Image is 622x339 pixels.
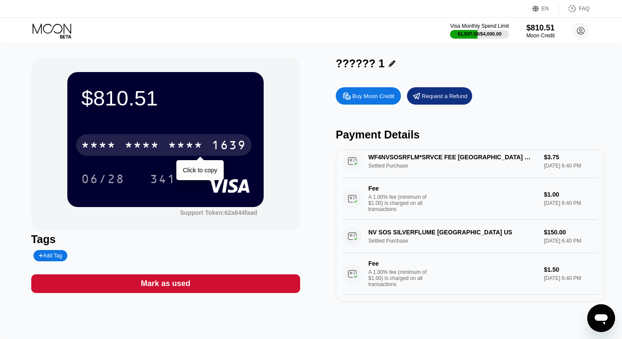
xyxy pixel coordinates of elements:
[542,6,549,12] div: EN
[31,233,300,246] div: Tags
[343,253,598,295] div: FeeA 1.00% fee (minimum of $1.00) is charged on all transactions$1.50[DATE] 6:40 PM
[450,23,509,39] div: Visa Monthly Spend Limit$1,937.58/$4,000.00
[336,128,605,141] div: Payment Details
[533,4,559,13] div: EN
[39,253,62,259] div: Add Tag
[141,279,190,289] div: Mark as used
[450,23,509,29] div: Visa Monthly Spend Limit
[336,87,401,105] div: Buy Moon Credit
[587,304,615,332] iframe: Button to launch messaging window
[407,87,472,105] div: Request a Refund
[183,167,217,174] div: Click to copy
[336,57,384,70] div: ?????? 1
[559,4,589,13] div: FAQ
[81,173,125,187] div: 06/28
[544,275,598,281] div: [DATE] 6:40 PM
[31,274,300,293] div: Mark as used
[368,269,433,287] div: A 1.00% fee (minimum of $1.00) is charged on all transactions
[150,173,176,187] div: 341
[544,266,598,273] div: $1.50
[368,185,429,192] div: Fee
[526,23,555,39] div: $810.51Moon Credit
[212,139,246,153] div: 1639
[544,191,598,198] div: $1.00
[422,92,467,100] div: Request a Refund
[180,209,257,216] div: Support Token: 62a644faad
[180,209,257,216] div: Support Token:62a644faad
[343,178,598,220] div: FeeA 1.00% fee (minimum of $1.00) is charged on all transactions$1.00[DATE] 6:40 PM
[526,23,555,33] div: $810.51
[81,86,250,110] div: $810.51
[368,194,433,212] div: A 1.00% fee (minimum of $1.00) is charged on all transactions
[143,168,182,190] div: 341
[75,168,131,190] div: 06/28
[544,200,598,206] div: [DATE] 6:40 PM
[458,31,502,36] div: $1,937.58 / $4,000.00
[526,33,555,39] div: Moon Credit
[579,6,589,12] div: FAQ
[33,250,67,261] div: Add Tag
[368,260,429,267] div: Fee
[352,92,394,100] div: Buy Moon Credit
